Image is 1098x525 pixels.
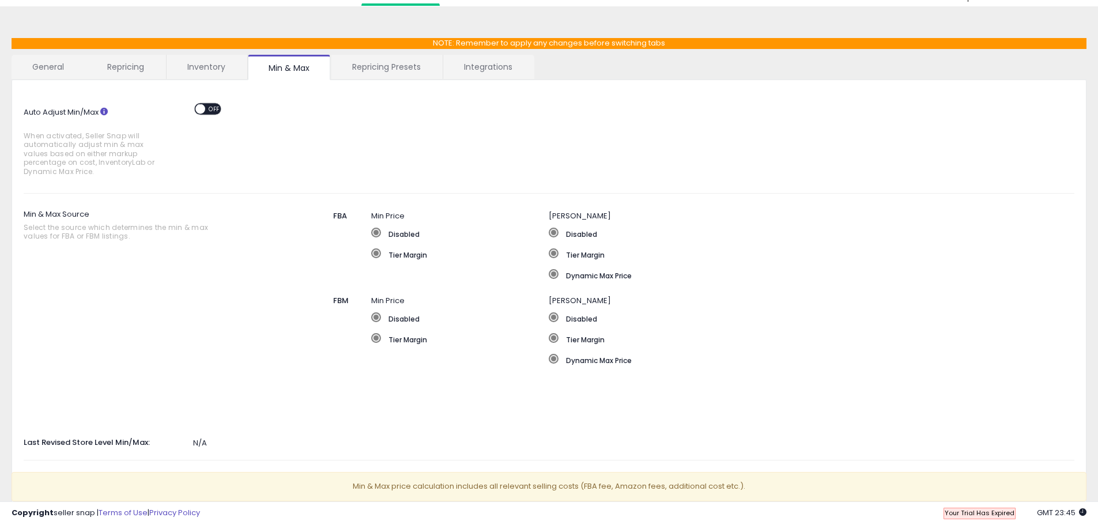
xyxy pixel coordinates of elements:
label: Disabled [371,312,549,324]
label: Disabled [549,228,994,239]
span: Min Price [371,295,405,306]
span: [PERSON_NAME] [549,210,611,221]
label: Tier Margin [371,333,549,345]
label: Auto Adjust Min/Max [15,103,193,182]
span: When activated, Seller Snap will automatically adjust min & max values based on either markup per... [24,131,160,176]
span: OFF [205,104,224,114]
span: Min Price [371,210,405,221]
a: Terms of Use [99,507,148,518]
label: Tier Margin [549,248,994,260]
span: FBM [333,295,349,306]
div: N/A [15,438,1083,449]
a: Repricing Presets [331,55,442,79]
a: Min & Max [248,55,330,80]
span: Your Trial Has Expired [945,508,1014,518]
span: FBA [333,210,347,221]
p: Min & Max price calculation includes all relevant selling costs (FBA fee, Amazon fees, additional... [12,472,1086,501]
span: [PERSON_NAME] [549,295,611,306]
label: Disabled [549,312,905,324]
a: Inventory [167,55,246,79]
strong: Copyright [12,507,54,518]
a: Integrations [443,55,533,79]
label: Dynamic Max Price [549,269,994,281]
label: Tier Margin [371,248,549,260]
a: General [12,55,85,79]
p: NOTE: Remember to apply any changes before switching tabs [12,38,1086,49]
label: Min & Max Source [24,205,273,247]
a: Repricing [86,55,165,79]
label: Tier Margin [549,333,905,345]
span: Select the source which determines the min & max values for FBA or FBM listings. [24,223,229,241]
label: Disabled [371,228,549,239]
a: Privacy Policy [149,507,200,518]
label: Dynamic Max Price [549,354,905,365]
div: seller snap | | [12,508,200,519]
span: 2025-08-15 23:45 GMT [1037,507,1086,518]
label: Last Revised Store Level Min/Max: [15,433,193,448]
